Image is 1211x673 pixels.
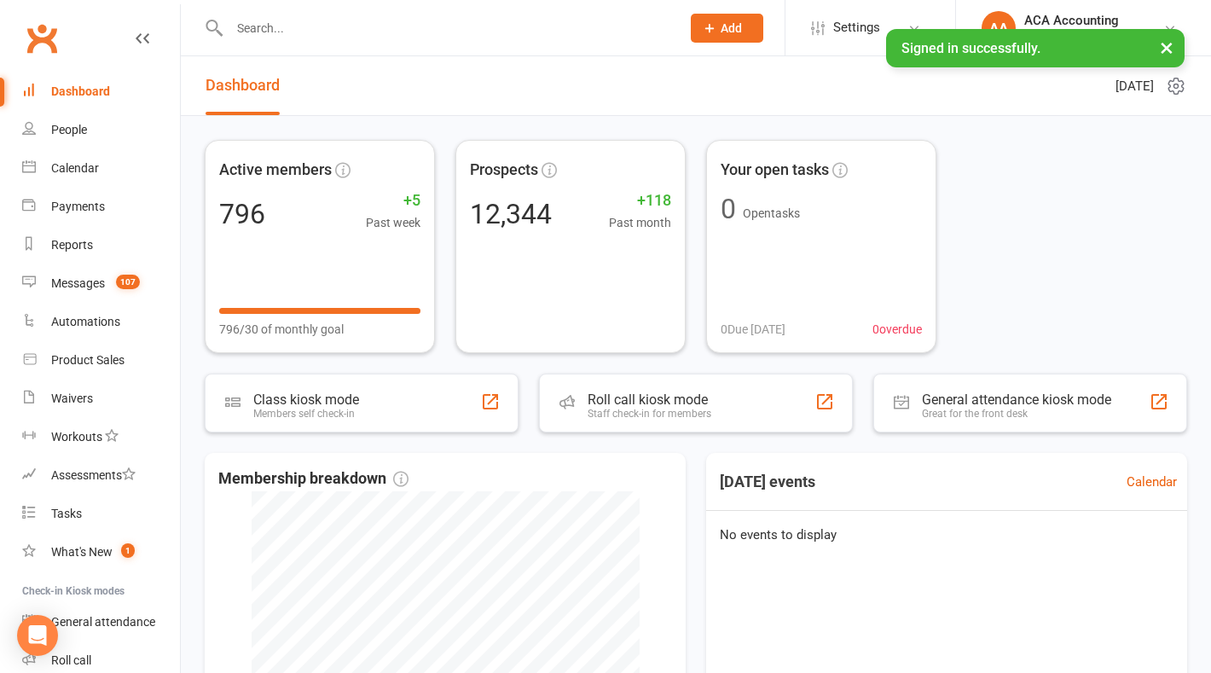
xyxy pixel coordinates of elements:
[22,533,180,571] a: What's New1
[1127,472,1177,492] a: Calendar
[872,320,922,339] span: 0 overdue
[1151,29,1182,66] button: ×
[51,123,87,136] div: People
[1024,13,1119,28] div: ACA Accounting
[51,84,110,98] div: Dashboard
[20,17,63,60] a: Clubworx
[219,158,332,183] span: Active members
[22,73,180,111] a: Dashboard
[22,495,180,533] a: Tasks
[588,392,711,408] div: Roll call kiosk mode
[121,543,135,558] span: 1
[22,188,180,226] a: Payments
[22,418,180,456] a: Workouts
[51,238,93,252] div: Reports
[366,189,420,213] span: +5
[588,408,711,420] div: Staff check-in for members
[366,213,420,232] span: Past week
[22,226,180,264] a: Reports
[833,9,880,47] span: Settings
[922,392,1111,408] div: General attendance kiosk mode
[51,653,91,667] div: Roll call
[22,264,180,303] a: Messages 107
[224,16,669,40] input: Search...
[901,40,1040,56] span: Signed in successfully.
[218,467,408,491] span: Membership breakdown
[51,545,113,559] div: What's New
[721,320,785,339] span: 0 Due [DATE]
[470,200,552,228] div: 12,344
[721,195,736,223] div: 0
[922,408,1111,420] div: Great for the front desk
[721,21,742,35] span: Add
[706,467,829,497] h3: [DATE] events
[982,11,1016,45] div: AA
[51,392,93,405] div: Waivers
[609,213,671,232] span: Past month
[51,507,82,520] div: Tasks
[22,603,180,641] a: General attendance kiosk mode
[1024,28,1119,44] div: ACA Network
[206,56,280,115] a: Dashboard
[743,206,800,220] span: Open tasks
[22,380,180,418] a: Waivers
[253,408,359,420] div: Members self check-in
[51,430,102,444] div: Workouts
[51,615,155,629] div: General attendance
[22,149,180,188] a: Calendar
[22,456,180,495] a: Assessments
[116,275,140,289] span: 107
[17,615,58,656] div: Open Intercom Messenger
[721,158,829,183] span: Your open tasks
[22,341,180,380] a: Product Sales
[219,200,265,228] div: 796
[51,468,136,482] div: Assessments
[51,276,105,290] div: Messages
[699,511,1194,559] div: No events to display
[609,189,671,213] span: +118
[691,14,763,43] button: Add
[219,320,344,339] span: 796/30 of monthly goal
[470,158,538,183] span: Prospects
[51,200,105,213] div: Payments
[1115,76,1154,96] span: [DATE]
[51,353,125,367] div: Product Sales
[22,111,180,149] a: People
[22,303,180,341] a: Automations
[253,392,359,408] div: Class kiosk mode
[51,161,99,175] div: Calendar
[51,315,120,328] div: Automations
